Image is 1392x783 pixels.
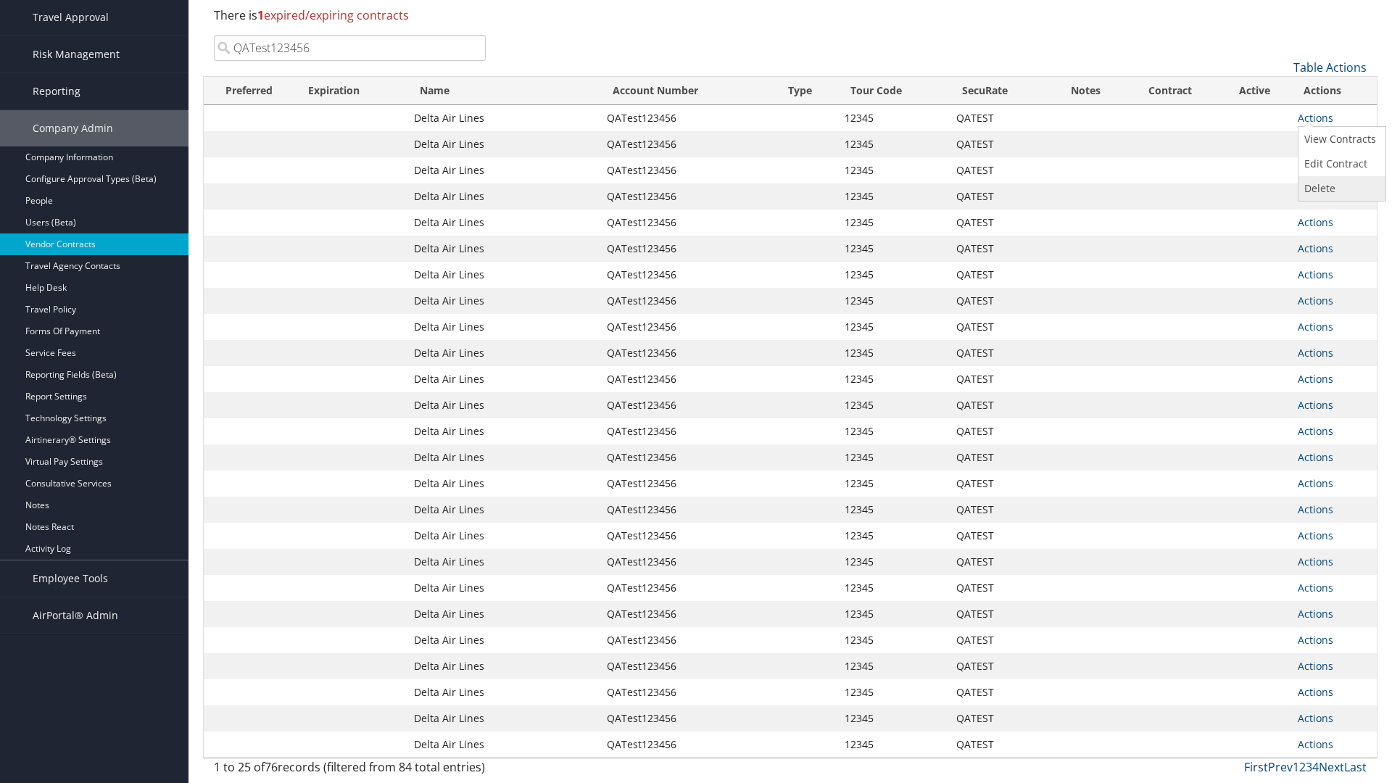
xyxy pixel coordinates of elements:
td: QATEST [949,262,1050,288]
td: Delta Air Lines [407,444,600,471]
td: 12345 [837,471,949,497]
td: 12345 [837,732,949,758]
td: QATEST [949,471,1050,497]
span: Risk Management [33,36,120,72]
td: Delta Air Lines [407,236,600,262]
td: QATest123456 [600,523,775,549]
td: Delta Air Lines [407,418,600,444]
a: Actions [1298,241,1333,255]
th: SecuRate: activate to sort column ascending [949,77,1050,105]
td: QATEST [949,601,1050,627]
td: Delta Air Lines [407,549,600,575]
td: QATEST [949,679,1050,705]
td: QATEST [949,497,1050,523]
td: QATest123456 [600,444,775,471]
span: 76 [265,759,278,775]
a: 2 [1299,759,1306,775]
td: 12345 [837,340,949,366]
a: Actions [1298,659,1333,673]
a: Actions [1298,529,1333,542]
td: QATest123456 [600,262,775,288]
td: 12345 [837,157,949,183]
td: QATest123456 [600,601,775,627]
span: Company Admin [33,110,113,146]
td: Delta Air Lines [407,705,600,732]
th: Actions [1290,77,1377,105]
td: QATest123456 [600,418,775,444]
td: QATest123456 [600,732,775,758]
td: 12345 [837,523,949,549]
td: QATest123456 [600,679,775,705]
td: QATEST [949,210,1050,236]
a: Actions [1298,294,1333,307]
a: Actions [1298,346,1333,360]
td: QATest123456 [600,183,775,210]
a: 4 [1312,759,1319,775]
a: Last [1344,759,1367,775]
a: Edit [1298,152,1382,176]
td: QATest123456 [600,105,775,131]
td: 12345 [837,314,949,340]
td: 12345 [837,131,949,157]
a: Actions [1298,398,1333,412]
td: Delta Air Lines [407,157,600,183]
td: QATest123456 [600,497,775,523]
th: Contract: activate to sort column ascending [1122,77,1219,105]
td: QATEST [949,575,1050,601]
td: QATest123456 [600,705,775,732]
td: QATEST [949,627,1050,653]
td: 12345 [837,575,949,601]
a: Actions [1298,502,1333,516]
td: 12345 [837,549,949,575]
td: Delta Air Lines [407,392,600,418]
th: Notes: activate to sort column ascending [1050,77,1122,105]
td: Delta Air Lines [407,340,600,366]
td: 12345 [837,366,949,392]
a: View Contracts [1298,127,1382,152]
td: QATEST [949,157,1050,183]
td: Delta Air Lines [407,288,600,314]
a: Actions [1298,607,1333,621]
a: Prev [1268,759,1293,775]
td: QATEST [949,549,1050,575]
span: Reporting [33,73,80,109]
td: QATEST [949,418,1050,444]
a: Actions [1298,450,1333,464]
td: 12345 [837,236,949,262]
a: 3 [1306,759,1312,775]
td: Delta Air Lines [407,732,600,758]
td: QATEST [949,523,1050,549]
td: 12345 [837,653,949,679]
td: 12345 [837,183,949,210]
td: 12345 [837,705,949,732]
td: 12345 [837,444,949,471]
a: Actions [1298,633,1333,647]
td: Delta Air Lines [407,105,600,131]
td: Delta Air Lines [407,575,600,601]
td: QATEST [949,236,1050,262]
td: QATest123456 [600,157,775,183]
td: QATest123456 [600,575,775,601]
span: Employee Tools [33,560,108,597]
td: QATest123456 [600,627,775,653]
td: QATest123456 [600,314,775,340]
a: Actions [1298,372,1333,386]
td: Delta Air Lines [407,523,600,549]
td: QATEST [949,183,1050,210]
th: Tour Code: activate to sort column ascending [837,77,949,105]
td: 12345 [837,210,949,236]
td: QATEST [949,653,1050,679]
td: 12345 [837,392,949,418]
td: QATEST [949,705,1050,732]
td: Delta Air Lines [407,679,600,705]
td: QATest123456 [600,236,775,262]
a: Next [1319,759,1344,775]
a: Actions [1298,215,1333,229]
td: QATest123456 [600,653,775,679]
th: Expiration: activate to sort column descending [295,77,407,105]
td: QATest123456 [600,288,775,314]
a: Actions [1298,685,1333,699]
a: Actions [1298,581,1333,594]
td: Delta Air Lines [407,314,600,340]
td: Delta Air Lines [407,210,600,236]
